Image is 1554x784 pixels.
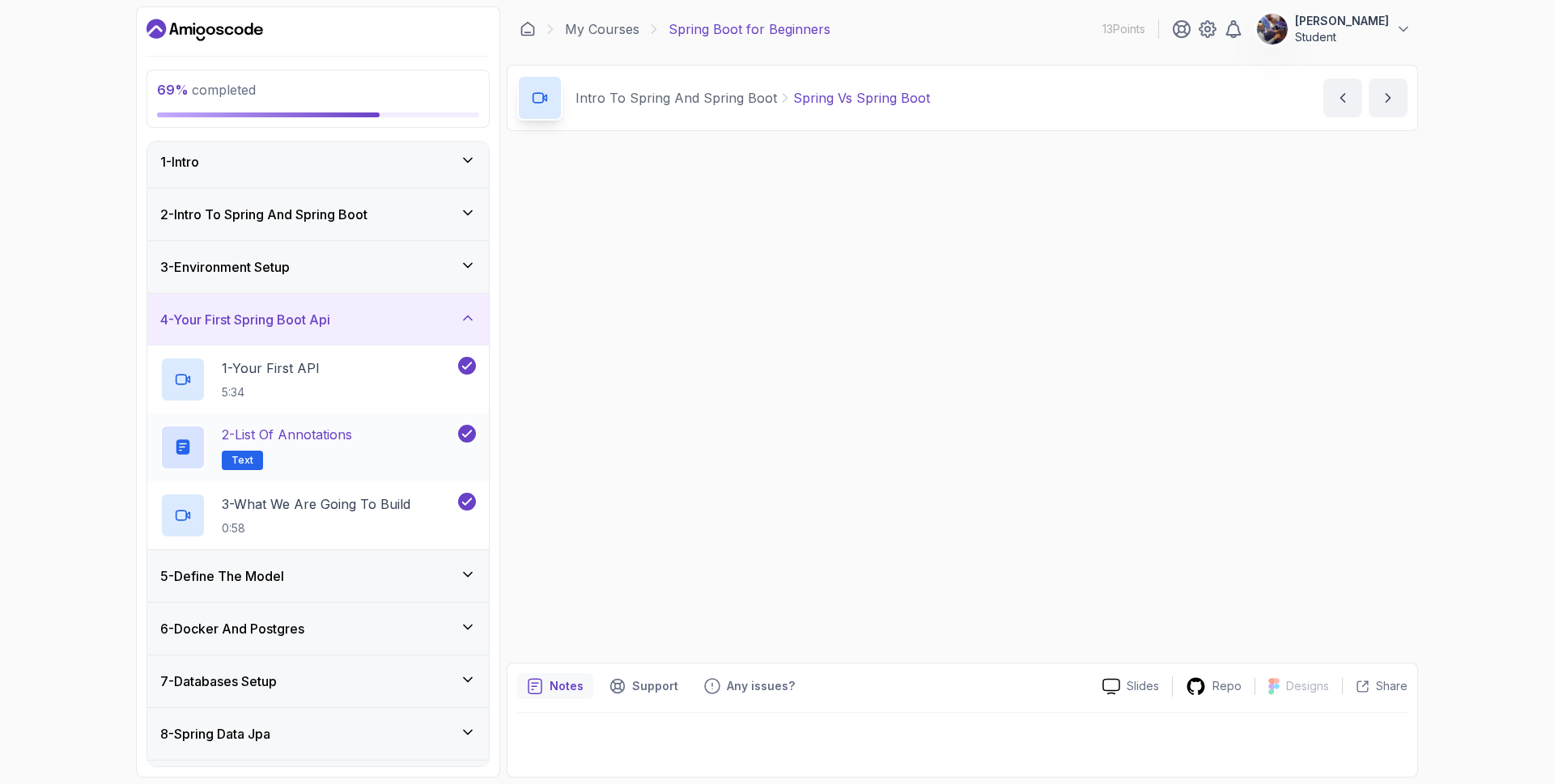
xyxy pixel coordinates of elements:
[160,425,476,470] button: 2-List of AnnotationsText
[160,724,270,744] h3: 8 - Spring Data Jpa
[600,673,688,699] button: Support button
[1342,678,1408,694] button: Share
[517,673,593,699] button: notes button
[222,494,410,514] p: 3 - What We Are Going To Build
[157,82,256,98] span: completed
[222,520,410,536] p: 0:58
[147,136,489,188] button: 1-Intro
[1256,13,1412,45] button: user profile image[PERSON_NAME]Student
[1102,21,1145,37] p: 13 Points
[160,619,304,638] h3: 6 - Docker And Postgres
[147,603,489,655] button: 6-Docker And Postgres
[147,655,489,707] button: 7-Databases Setup
[157,82,189,98] span: 69 %
[694,673,805,699] button: Feedback button
[160,257,290,277] h3: 3 - Environment Setup
[160,357,476,402] button: 1-Your First API5:34
[222,425,352,444] p: 2 - List of Annotations
[632,678,678,694] p: Support
[793,88,930,108] p: Spring Vs Spring Boot
[575,88,777,108] p: Intro To Spring And Spring Boot
[231,454,253,467] span: Text
[160,205,367,224] h3: 2 - Intro To Spring And Spring Boot
[147,550,489,602] button: 5-Define The Model
[147,294,489,345] button: 4-Your First Spring Boot Api
[1212,678,1242,694] p: Repo
[160,152,199,172] h3: 1 - Intro
[222,384,320,400] p: 5:34
[727,678,795,694] p: Any issues?
[1369,78,1408,117] button: next content
[520,21,536,37] a: Dashboard
[147,189,489,240] button: 2-Intro To Spring And Spring Boot
[1323,78,1362,117] button: previous content
[160,310,330,329] h3: 4 - Your First Spring Boot Api
[222,358,320,378] p: 1 - Your First API
[1286,678,1329,694] p: Designs
[1295,13,1389,29] p: [PERSON_NAME]
[146,17,263,43] a: Dashboard
[1376,678,1408,694] p: Share
[1257,14,1288,44] img: user profile image
[160,672,277,691] h3: 7 - Databases Setup
[1295,29,1389,45] p: Student
[1127,678,1159,694] p: Slides
[160,493,476,538] button: 3-What We Are Going To Build0:58
[1089,678,1172,695] a: Slides
[147,708,489,760] button: 8-Spring Data Jpa
[1173,676,1255,697] a: Repo
[565,19,639,39] a: My Courses
[669,19,830,39] p: Spring Boot for Beginners
[550,678,584,694] p: Notes
[160,566,284,586] h3: 5 - Define The Model
[147,241,489,293] button: 3-Environment Setup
